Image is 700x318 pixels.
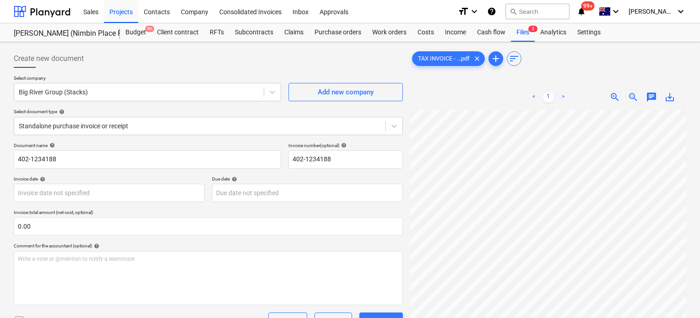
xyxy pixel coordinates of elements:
[339,143,347,148] span: help
[92,243,99,249] span: help
[14,75,281,83] p: Select company
[212,176,403,182] div: Due date
[490,53,501,64] span: add
[204,23,229,42] a: RFTs
[288,83,403,101] button: Add new company
[487,6,496,17] i: Knowledge base
[610,6,621,17] i: keyboard_arrow_down
[14,143,281,148] div: Document name
[664,92,675,103] span: save_alt
[412,51,485,66] div: TAX INVOICE - ...pdf
[469,6,480,17] i: keyboard_arrow_down
[57,109,65,115] span: help
[14,176,205,182] div: Invoice date
[511,23,535,42] div: Files
[120,23,152,42] a: Budget9+
[14,29,109,38] div: [PERSON_NAME] (Nimbin Place Renovation)
[511,23,535,42] a: Files2
[528,26,537,32] span: 2
[14,243,403,249] div: Comment for the accountant (optional)
[288,150,403,169] input: Invoice number
[458,6,469,17] i: format_size
[412,55,475,62] span: TAX INVOICE - ...pdf
[367,23,412,42] a: Work orders
[440,23,472,42] a: Income
[14,184,205,202] input: Invoice date not specified
[510,8,517,15] span: search
[212,184,403,202] input: Due date not specified
[654,274,700,318] iframe: Chat Widget
[14,150,281,169] input: Document name
[577,6,586,17] i: notifications
[505,4,570,19] button: Search
[38,176,45,182] span: help
[14,217,403,236] input: Invoice total amount (net cost, optional)
[279,23,309,42] a: Claims
[318,86,374,98] div: Add new company
[14,53,84,64] span: Create new document
[145,26,154,32] span: 9+
[535,23,572,42] a: Analytics
[412,23,440,42] a: Costs
[288,143,403,148] div: Invoice number (optional)
[48,143,55,148] span: help
[629,8,674,15] span: [PERSON_NAME]
[309,23,367,42] a: Purchase orders
[152,23,204,42] a: Client contract
[509,53,520,64] span: sort
[472,53,483,64] span: clear
[14,209,403,217] p: Invoice total amount (net cost, optional)
[675,6,686,17] i: keyboard_arrow_down
[528,92,539,103] a: Previous page
[646,92,657,103] span: chat
[230,176,237,182] span: help
[558,92,569,103] a: Next page
[14,109,403,115] div: Select document type
[472,23,511,42] a: Cash flow
[609,92,620,103] span: zoom_in
[120,23,152,42] div: Budget
[229,23,279,42] a: Subcontracts
[628,92,639,103] span: zoom_out
[581,1,595,11] span: 99+
[572,23,606,42] a: Settings
[543,92,554,103] a: Page 1 is your current page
